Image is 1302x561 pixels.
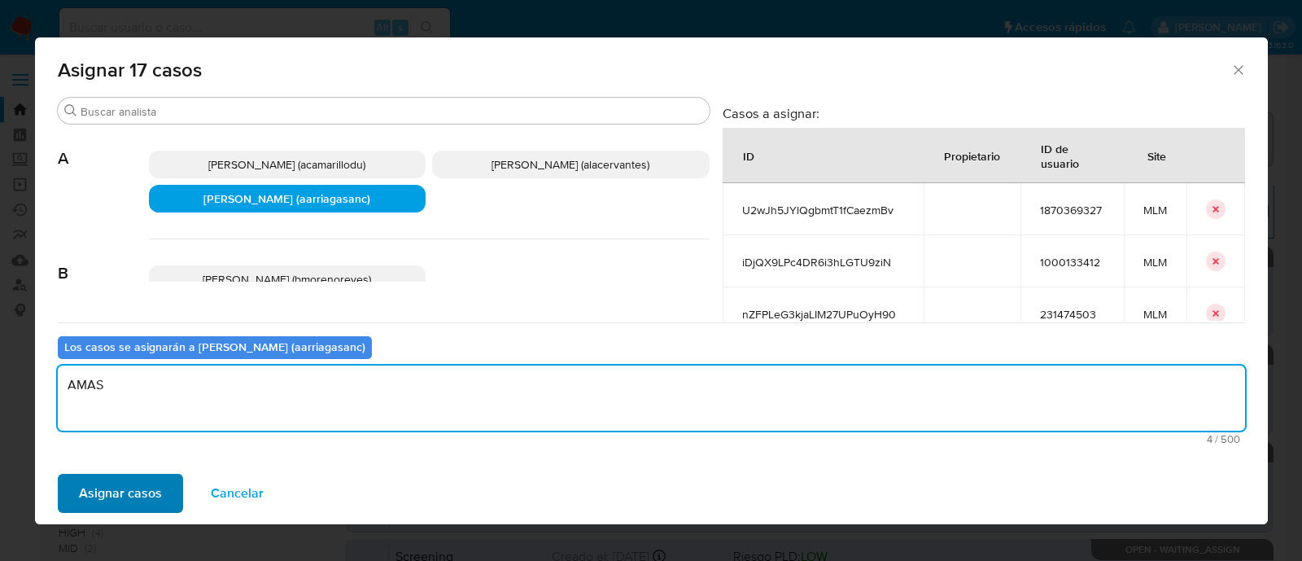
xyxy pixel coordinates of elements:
button: Cancelar [190,474,285,513]
span: [PERSON_NAME] (aarriagasanc) [203,191,370,207]
span: MLM [1143,255,1167,270]
button: Buscar [64,104,77,117]
span: Cancelar [211,476,264,511]
span: nZFPLeG3kjaLIM27UPuOyH90 [742,307,904,322]
span: U2wJh5JYlQgbmtT1fCaezmBv [742,203,904,217]
span: 1870369327 [1040,203,1104,217]
div: ID [723,136,774,175]
button: icon-button [1206,199,1226,219]
span: Asignar casos [79,476,162,511]
button: Cerrar ventana [1230,62,1245,77]
div: [PERSON_NAME] (bmorenoreyes) [149,265,426,293]
b: Los casos se asignarán a [PERSON_NAME] (aarriagasanc) [64,339,365,355]
span: 231474503 [1040,307,1104,322]
span: A [58,125,149,169]
span: Asignar 17 casos [58,60,1231,80]
div: [PERSON_NAME] (alacervantes) [432,151,710,178]
button: Asignar casos [58,474,183,513]
span: [PERSON_NAME] (alacervantes) [492,156,649,173]
input: Buscar analista [81,104,703,119]
button: icon-button [1206,252,1226,271]
div: assign-modal [35,37,1268,524]
span: iDjQX9LPc4DR6i3hLGTU9ziN [742,255,904,270]
textarea: AMAS [58,366,1245,431]
div: Propietario [924,136,1020,175]
span: [PERSON_NAME] (bmorenoreyes) [203,271,371,287]
div: Site [1128,136,1186,175]
span: MLM [1143,307,1167,322]
div: ID de usuario [1021,129,1123,182]
span: 1000133412 [1040,255,1104,270]
span: B [58,239,149,283]
span: MLM [1143,203,1167,217]
span: [PERSON_NAME] (acamarillodu) [208,156,365,173]
span: Máximo 500 caracteres [63,434,1240,445]
div: [PERSON_NAME] (aarriagasanc) [149,185,426,213]
div: [PERSON_NAME] (acamarillodu) [149,151,426,178]
h3: Casos a asignar: [723,105,1245,121]
button: icon-button [1206,304,1226,323]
